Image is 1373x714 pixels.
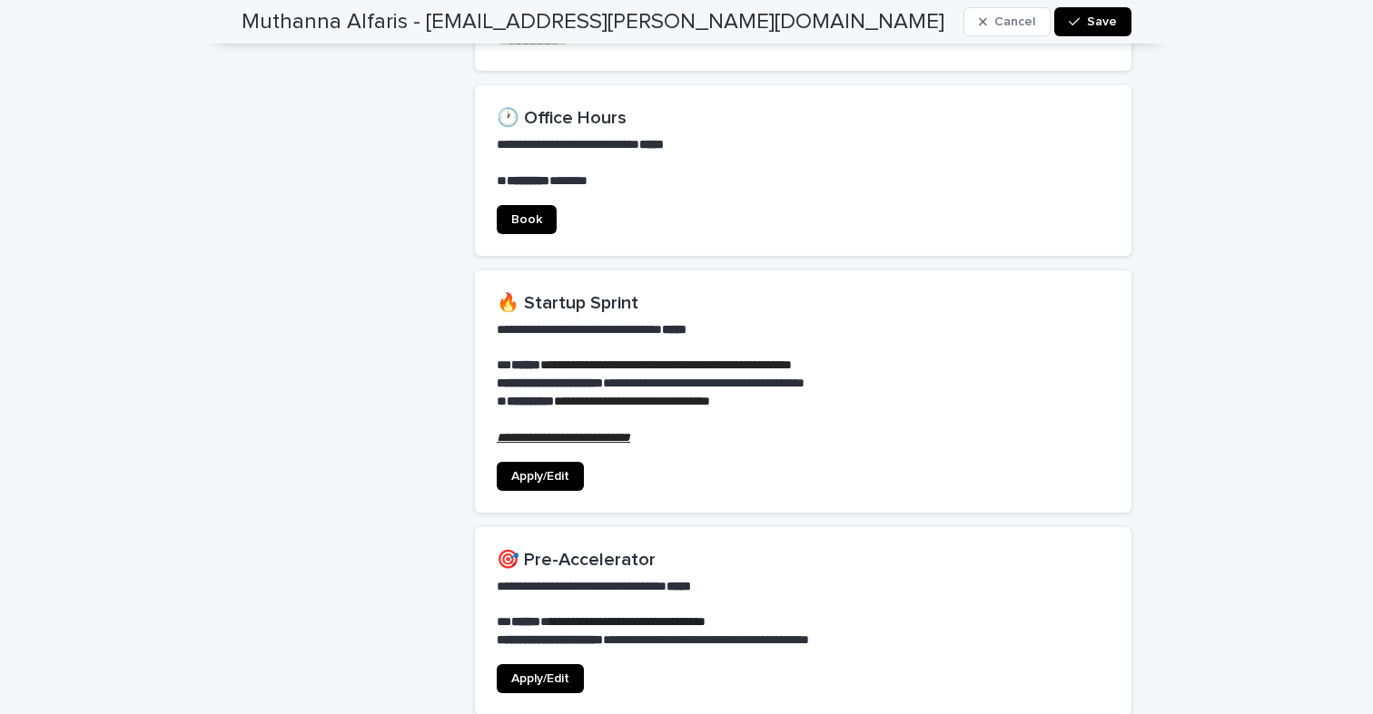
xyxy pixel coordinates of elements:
span: Apply/Edit [511,470,569,483]
h2: 🎯 Pre-Accelerator [497,549,1110,571]
span: Book [511,213,542,226]
h2: 🔥 Startup Sprint [497,292,1110,314]
span: Apply/Edit [511,672,569,685]
button: Cancel [963,7,1051,36]
a: Book [497,205,557,234]
a: Apply/Edit [497,664,584,693]
button: Save [1054,7,1131,36]
a: Apply/Edit [497,462,584,491]
h2: 🕐 Office Hours [497,107,1110,129]
h2: Muthanna Alfaris - [EMAIL_ADDRESS][PERSON_NAME][DOMAIN_NAME] [242,9,944,35]
span: Save [1087,15,1117,28]
span: Cancel [994,15,1035,28]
